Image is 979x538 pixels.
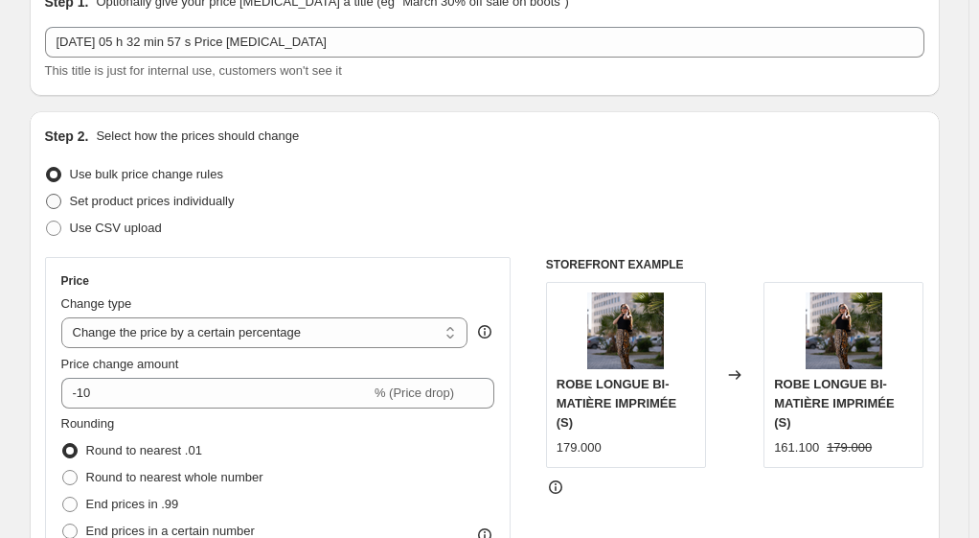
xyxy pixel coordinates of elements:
[827,438,872,457] strike: 179.000
[587,292,664,369] img: Rock_80x.png
[546,257,924,272] h6: STOREFRONT EXAMPLE
[70,221,162,235] span: Use CSV upload
[557,377,676,430] span: ROBE LONGUE BI-MATIÈRE IMPRIMÉE (S)
[774,377,894,430] span: ROBE LONGUE BI-MATIÈRE IMPRIMÉE (S)
[70,194,235,208] span: Set product prices individually
[45,27,924,58] input: 30% off holiday sale
[86,524,255,538] span: End prices in a certain number
[806,292,882,369] img: Rock_80x.png
[45,127,89,146] h2: Step 2.
[70,167,223,181] span: Use bulk price change rules
[774,438,819,457] div: 161.100
[45,63,342,78] span: This title is just for internal use, customers won't see it
[475,322,494,341] div: help
[61,296,132,311] span: Change type
[61,416,115,431] span: Rounding
[86,443,202,457] span: Round to nearest .01
[61,357,179,371] span: Price change amount
[86,497,179,511] span: End prices in .99
[61,273,89,289] h3: Price
[375,386,454,400] span: % (Price drop)
[96,127,299,146] p: Select how the prices should change
[61,378,371,409] input: -15
[86,470,263,484] span: Round to nearest whole number
[557,438,602,457] div: 179.000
